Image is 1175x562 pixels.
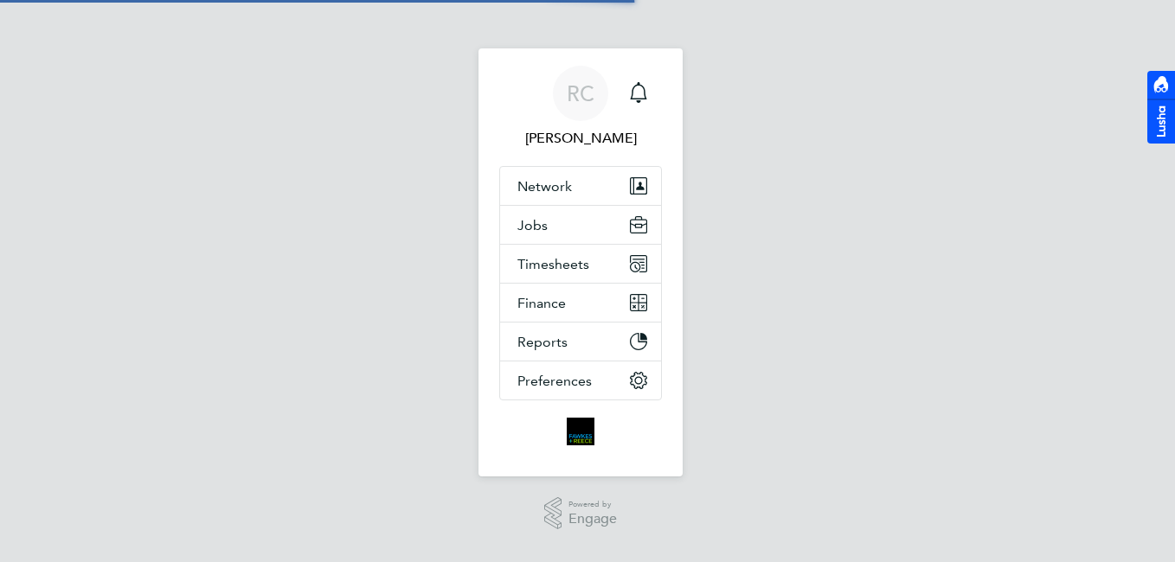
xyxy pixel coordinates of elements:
[517,295,566,311] span: Finance
[517,334,568,350] span: Reports
[478,48,683,476] nav: Main navigation
[568,512,617,527] span: Engage
[544,497,618,530] a: Powered byEngage
[567,418,594,445] img: bromak-logo-retina.png
[517,178,572,195] span: Network
[517,256,589,272] span: Timesheets
[499,128,662,149] span: Robyn Clarke
[499,418,662,445] a: Go to home page
[500,206,661,244] button: Jobs
[517,373,592,389] span: Preferences
[500,284,661,322] button: Finance
[567,82,594,105] span: RC
[517,217,548,233] span: Jobs
[500,323,661,361] button: Reports
[568,497,617,512] span: Powered by
[499,66,662,149] a: RC[PERSON_NAME]
[500,245,661,283] button: Timesheets
[500,167,661,205] button: Network
[500,361,661,399] button: Preferences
